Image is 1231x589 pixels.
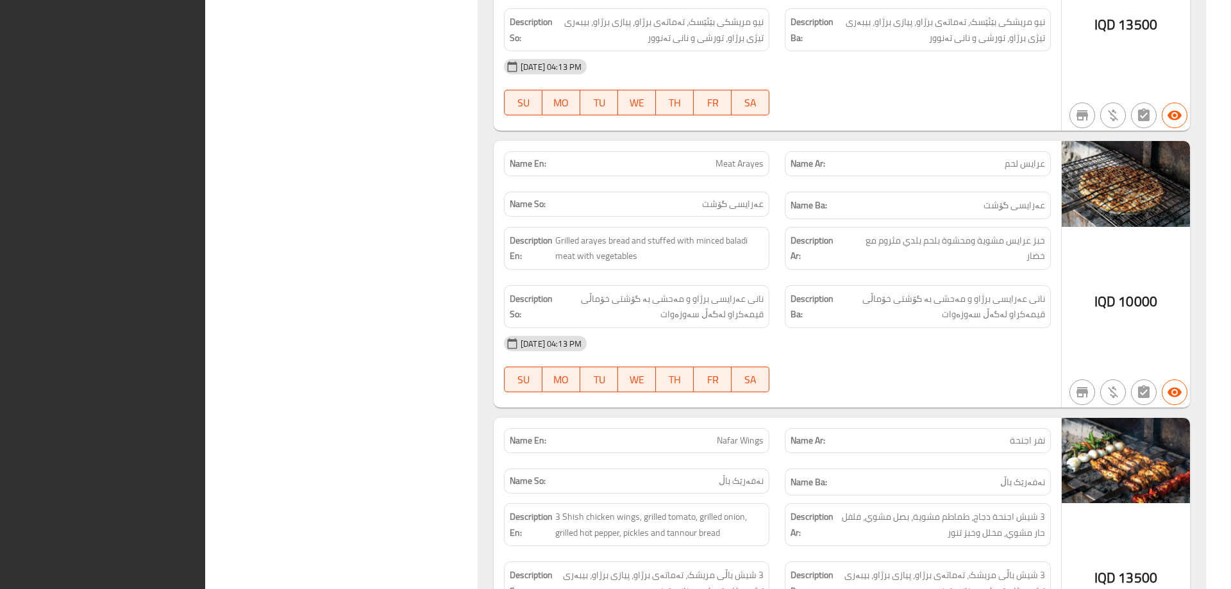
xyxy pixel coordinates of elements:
[1131,379,1157,405] button: Not has choices
[732,90,769,115] button: SA
[716,157,764,170] span: Meat Arayes
[694,367,732,392] button: FR
[510,474,546,488] strong: Name So:
[737,370,764,389] span: SA
[1162,379,1187,405] button: Available
[661,370,689,389] span: TH
[623,94,651,112] span: WE
[791,157,825,170] strong: Name Ar:
[542,90,580,115] button: MO
[555,509,764,540] span: 3 Shish chicken wings, grilled tomato, grilled onion, grilled hot pepper, pickles and tannour bread
[515,61,587,73] span: [DATE] 04:13 PM
[1162,103,1187,128] button: Available
[1118,289,1157,314] span: 10000
[1131,103,1157,128] button: Not has choices
[510,94,537,112] span: SU
[1118,12,1157,37] span: 13500
[585,370,613,389] span: TU
[510,434,546,447] strong: Name En:
[694,90,732,115] button: FR
[702,197,764,211] span: عەرایسی گۆشت
[737,94,764,112] span: SA
[510,233,553,264] strong: Description En:
[791,474,827,490] strong: Name Ba:
[836,509,1044,540] span: 3 شيش اجنحة دجاج، طماطم مشوية، بصل مشوي، فلفل حار مشوي، مخلل وخبز تنور
[618,367,656,392] button: WE
[717,434,764,447] span: Nafar Wings
[984,197,1045,213] span: عەرایسی گۆشت
[699,94,726,112] span: FR
[510,291,553,322] strong: Description So:
[623,370,651,389] span: WE
[510,370,537,389] span: SU
[699,370,726,389] span: FR
[542,367,580,392] button: MO
[661,94,689,112] span: TH
[791,14,833,46] strong: Description Ba:
[580,90,618,115] button: TU
[580,367,618,392] button: TU
[510,197,546,211] strong: Name So:
[1100,103,1126,128] button: Purchased item
[791,291,833,322] strong: Description Ba:
[510,509,553,540] strong: Description En:
[1069,103,1095,128] button: Not branch specific item
[504,90,542,115] button: SU
[791,434,825,447] strong: Name Ar:
[1094,289,1116,314] span: IQD
[510,157,546,170] strong: Name En:
[548,370,575,389] span: MO
[791,233,845,264] strong: Description Ar:
[791,509,833,540] strong: Description Ar:
[656,90,694,115] button: TH
[656,367,694,392] button: TH
[1005,157,1045,170] span: عرايس لحم
[732,367,769,392] button: SA
[510,14,553,46] strong: Description So:
[548,94,575,112] span: MO
[555,291,764,322] span: نانی عەرایسی برژاو و مەحشی بە گۆشتی خۆماڵی قیمەکراو لەگەڵ سەوزەوات
[848,233,1045,264] span: خبز عرايس مشوية ومحشوة بلحم بلدي مثروم مع خضار
[1000,474,1045,490] span: نەفەرێک باڵ
[719,474,764,488] span: نەفەرێک باڵ
[1062,418,1190,503] img: %D9%86%D9%81%D8%B1_%D8%A3%D8%AC%D9%86%D8%AD%D8%A9638958840251482931.jpg
[1069,379,1095,405] button: Not branch specific item
[504,367,542,392] button: SU
[791,197,827,213] strong: Name Ba:
[555,14,764,46] span: نیو مریشکی بێئێسک، تەماتەی برژاو، پیازی برژاو، بیبەری تیژی برژاو، تورشی و نانی تەنوور
[515,338,587,350] span: [DATE] 04:13 PM
[585,94,613,112] span: TU
[836,14,1044,46] span: نیو مریشکی بێئێسک، تەماتەی برژاو، پیازی برژاو، بیبەری تیژی برژاو، تورشی و نانی تەنوور
[618,90,656,115] button: WE
[555,233,764,264] span: Grilled arayes bread and stuffed with minced baladi meat with vegetables
[836,291,1044,322] span: نانی عەرایسی برژاو و مەحشی بە گۆشتی خۆماڵی قیمەکراو لەگەڵ سەوزەوات
[1062,141,1190,226] img: %D8%B9%D8%B1%D8%A7%D9%8A%D8%B3_%D9%84%D8%AD%D9%85638958837988184678.jpg
[1010,434,1045,447] span: نفر اجنحة
[1094,12,1116,37] span: IQD
[1100,379,1126,405] button: Purchased item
